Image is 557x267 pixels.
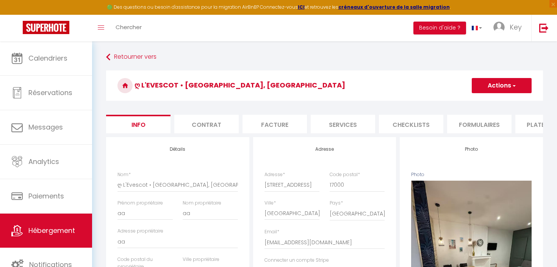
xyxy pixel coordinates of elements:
[106,50,543,64] a: Retourner vers
[510,22,522,32] span: Key
[117,228,163,235] label: Adresse propriétaire
[183,200,221,207] label: Nom propriétaire
[28,157,59,166] span: Analytics
[106,70,543,101] h3: ღ L'Evescot • [GEOGRAPHIC_DATA], [GEOGRAPHIC_DATA]
[28,122,63,132] span: Messages
[28,191,64,201] span: Paiements
[447,115,512,133] li: Formulaires
[28,53,67,63] span: Calendriers
[106,115,171,133] li: Info
[330,200,343,207] label: Pays
[264,228,279,236] label: Email
[525,233,551,261] iframe: Chat
[264,200,276,207] label: Ville
[413,22,466,34] button: Besoin d'aide ?
[264,257,329,264] label: Connecter un compte Stripe
[264,171,285,178] label: Adresse
[330,171,360,178] label: Code postal
[411,171,424,178] label: Photo
[338,4,450,10] a: créneaux d'ouverture de la salle migration
[117,171,131,178] label: Nom
[539,23,549,33] img: logout
[379,115,443,133] li: Checklists
[116,23,142,31] span: Chercher
[298,4,305,10] a: ICI
[411,147,532,152] h4: Photo
[264,147,385,152] h4: Adresse
[243,115,307,133] li: Facture
[174,115,239,133] li: Contrat
[493,22,505,33] img: ...
[311,115,375,133] li: Services
[110,15,147,41] a: Chercher
[183,256,219,263] label: Ville propriétaire
[117,147,238,152] h4: Détails
[472,78,532,93] button: Actions
[117,200,163,207] label: Prénom propriétaire
[23,21,69,34] img: Super Booking
[488,15,531,41] a: ... Key
[28,226,75,235] span: Hébergement
[28,88,72,97] span: Réservations
[6,3,29,26] button: Ouvrir le widget de chat LiveChat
